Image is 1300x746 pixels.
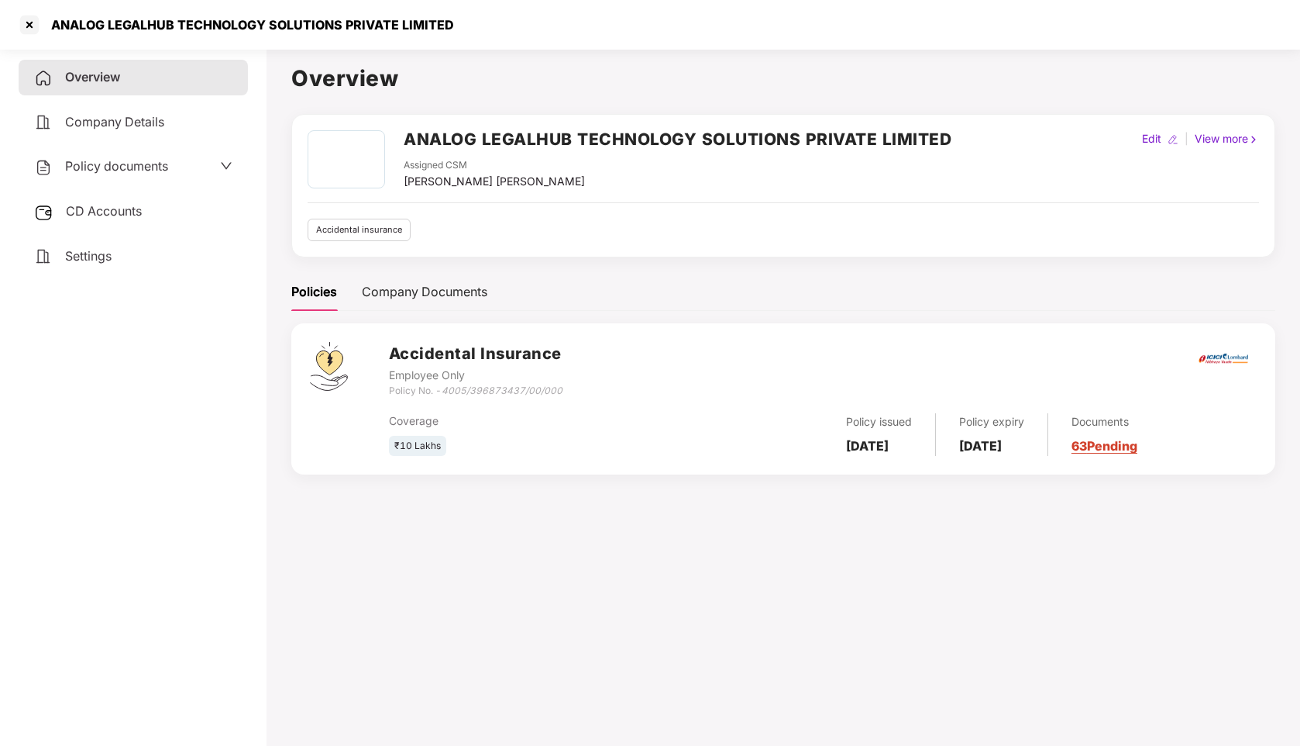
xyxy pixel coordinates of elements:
i: 4005/396873437/00/000 [442,385,562,396]
b: [DATE] [959,438,1002,454]
h1: Overview [291,61,1275,95]
span: Policy documents [65,158,168,174]
div: ANALOG LEGALHUB TECHNOLOGY SOLUTIONS PRIVATE LIMITED [42,17,454,33]
a: 63 Pending [1071,438,1137,454]
span: Overview [65,69,120,85]
div: | [1181,130,1192,147]
div: Coverage [389,413,678,430]
img: svg+xml;base64,PHN2ZyB4bWxucz0iaHR0cDovL3d3dy53My5vcmcvMjAwMC9zdmciIHdpZHRoPSI0OS4zMjEiIGhlaWdodD... [310,342,348,391]
div: Policy expiry [959,413,1024,430]
span: Settings [65,248,112,264]
div: Policy No. - [389,384,562,399]
div: Documents [1071,413,1137,430]
img: rightIcon [1248,134,1259,145]
div: Policies [291,282,337,302]
b: [DATE] [846,438,889,454]
img: editIcon [1168,134,1178,145]
span: CD Accounts [66,203,142,219]
img: svg+xml;base64,PHN2ZyB4bWxucz0iaHR0cDovL3d3dy53My5vcmcvMjAwMC9zdmciIHdpZHRoPSIyNCIgaGVpZ2h0PSIyNC... [34,113,53,132]
div: [PERSON_NAME] [PERSON_NAME] [404,173,585,190]
span: Company Details [65,114,164,130]
img: svg+xml;base64,PHN2ZyB4bWxucz0iaHR0cDovL3d3dy53My5vcmcvMjAwMC9zdmciIHdpZHRoPSIyNCIgaGVpZ2h0PSIyNC... [34,69,53,88]
h3: Accidental Insurance [389,342,562,366]
div: Company Documents [362,282,487,302]
div: Accidental insurance [308,219,411,241]
div: View more [1192,130,1262,147]
img: svg+xml;base64,PHN2ZyB4bWxucz0iaHR0cDovL3d3dy53My5vcmcvMjAwMC9zdmciIHdpZHRoPSIyNCIgaGVpZ2h0PSIyNC... [34,247,53,266]
div: ₹10 Lakhs [389,436,446,457]
span: down [220,160,232,172]
div: Assigned CSM [404,158,585,173]
div: Edit [1139,130,1164,147]
img: icici.png [1195,349,1251,368]
div: Policy issued [846,413,912,430]
img: svg+xml;base64,PHN2ZyB4bWxucz0iaHR0cDovL3d3dy53My5vcmcvMjAwMC9zdmciIHdpZHRoPSIyNCIgaGVpZ2h0PSIyNC... [34,158,53,177]
img: svg+xml;base64,PHN2ZyB3aWR0aD0iMjUiIGhlaWdodD0iMjQiIHZpZXdCb3g9IjAgMCAyNSAyNCIgZmlsbD0ibm9uZSIgeG... [34,203,53,222]
h2: ANALOG LEGALHUB TECHNOLOGY SOLUTIONS PRIVATE LIMITED [404,126,951,152]
div: Employee Only [389,367,562,384]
